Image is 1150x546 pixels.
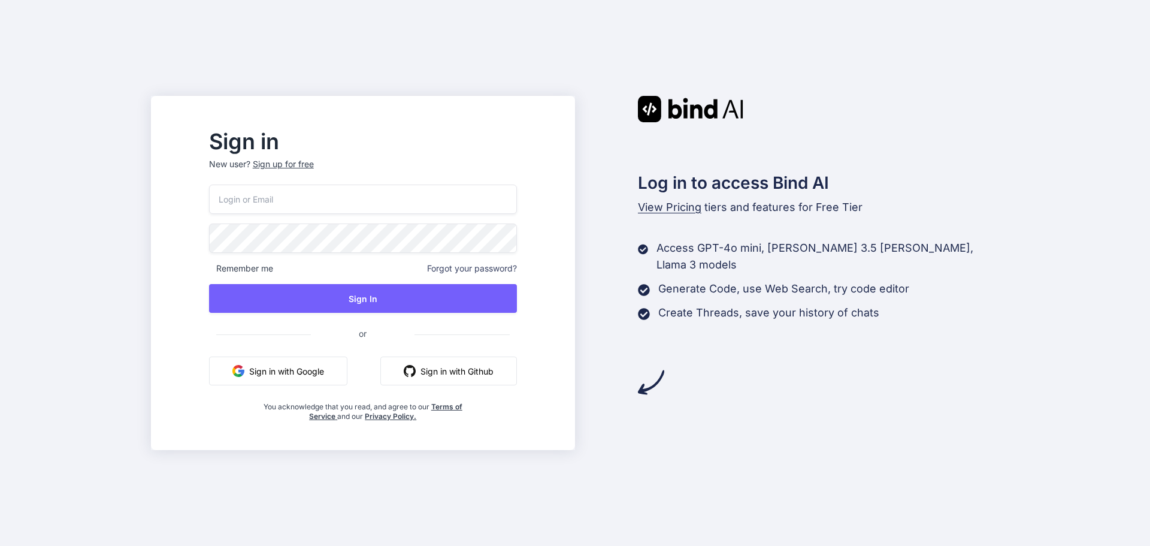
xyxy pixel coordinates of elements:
p: Access GPT-4o mini, [PERSON_NAME] 3.5 [PERSON_NAME], Llama 3 models [656,240,999,273]
button: Sign in with Github [380,357,517,385]
a: Terms of Service [309,402,462,421]
h2: Log in to access Bind AI [638,170,1000,195]
img: google [232,365,244,377]
input: Login or Email [209,185,517,214]
span: View Pricing [638,201,701,213]
img: Bind AI logo [638,96,743,122]
span: Remember me [209,263,273,274]
button: Sign In [209,284,517,313]
img: github [404,365,416,377]
button: Sign in with Google [209,357,347,385]
div: Sign up for free [253,158,314,170]
p: Generate Code, use Web Search, try code editor [658,280,909,297]
span: Forgot your password? [427,263,517,274]
span: or [311,319,414,348]
h2: Sign in [209,132,517,151]
p: tiers and features for Free Tier [638,199,1000,216]
div: You acknowledge that you read, and agree to our and our [260,395,465,421]
img: arrow [638,369,664,396]
p: Create Threads, save your history of chats [658,304,879,321]
p: New user? [209,158,517,185]
a: Privacy Policy. [365,412,416,421]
